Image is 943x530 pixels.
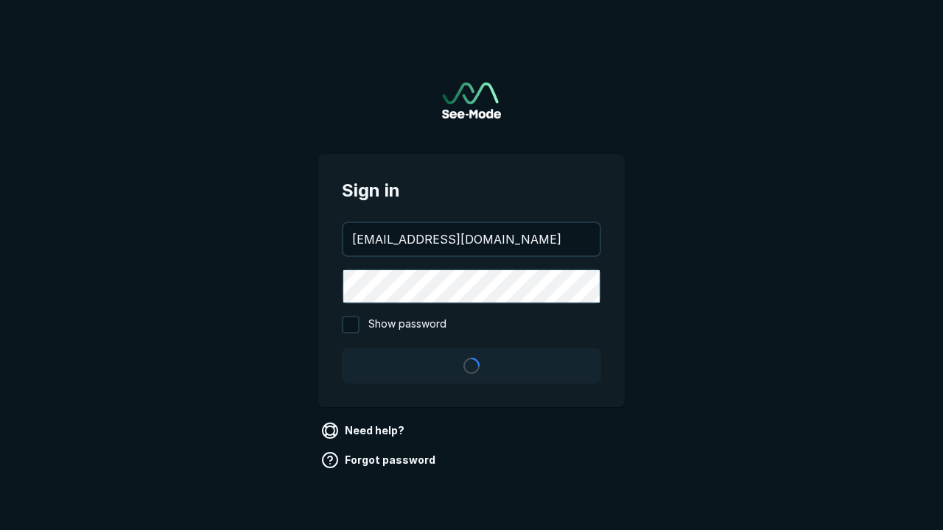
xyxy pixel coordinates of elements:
a: Need help? [318,419,410,442]
a: Forgot password [318,448,441,472]
a: Go to sign in [442,82,501,119]
span: Sign in [342,177,601,204]
img: See-Mode Logo [442,82,501,119]
input: your@email.com [343,223,600,255]
span: Show password [368,316,446,333]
